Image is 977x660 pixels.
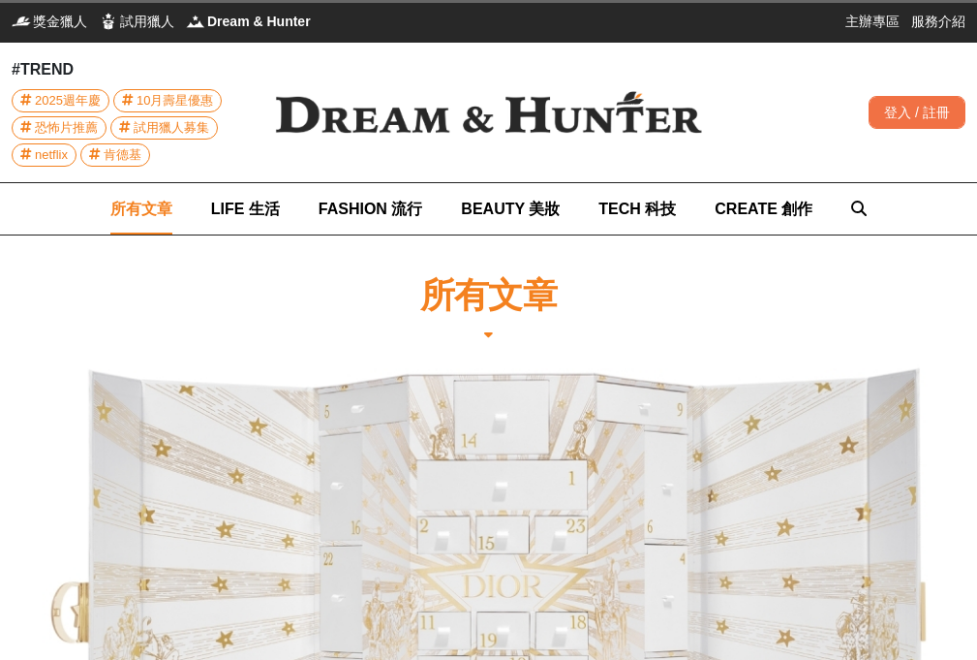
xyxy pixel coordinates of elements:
[134,117,209,139] span: 試用獵人募集
[461,201,560,217] span: BEAUTY 美妝
[12,143,76,167] a: netflix
[598,201,676,217] span: TECH 科技
[911,12,965,31] a: 服務介紹
[35,90,101,111] span: 2025週年慶
[598,183,676,235] a: TECH 科技
[99,12,118,31] img: 試用獵人
[211,201,280,217] span: LIFE 生活
[715,201,812,217] span: CREATE 創作
[211,183,280,235] a: LIFE 生活
[104,144,141,166] span: 肯德基
[319,183,423,235] a: FASHION 流行
[207,12,311,31] span: Dream & Hunter
[845,12,900,31] a: 主辦專區
[35,117,98,139] span: 恐怖片推薦
[319,201,423,217] span: FASHION 流行
[715,183,812,235] a: CREATE 創作
[12,58,250,81] div: #TREND
[12,116,107,140] a: 恐怖片推薦
[80,143,150,167] a: 肯德基
[33,12,87,31] span: 獎金獵人
[99,12,174,31] a: 試用獵人試用獵人
[110,201,172,217] span: 所有文章
[250,66,727,160] img: Dream & Hunter
[113,89,222,112] a: 10月壽星優惠
[420,274,558,316] h1: 所有文章
[120,12,174,31] span: 試用獵人
[186,12,311,31] a: Dream & HunterDream & Hunter
[12,12,87,31] a: 獎金獵人獎金獵人
[110,183,172,235] a: 所有文章
[869,96,965,129] div: 登入 / 註冊
[35,144,68,166] span: netflix
[186,12,205,31] img: Dream & Hunter
[137,90,213,111] span: 10月壽星優惠
[110,116,218,140] a: 試用獵人募集
[12,12,31,31] img: 獎金獵人
[12,89,109,112] a: 2025週年慶
[461,183,560,235] a: BEAUTY 美妝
